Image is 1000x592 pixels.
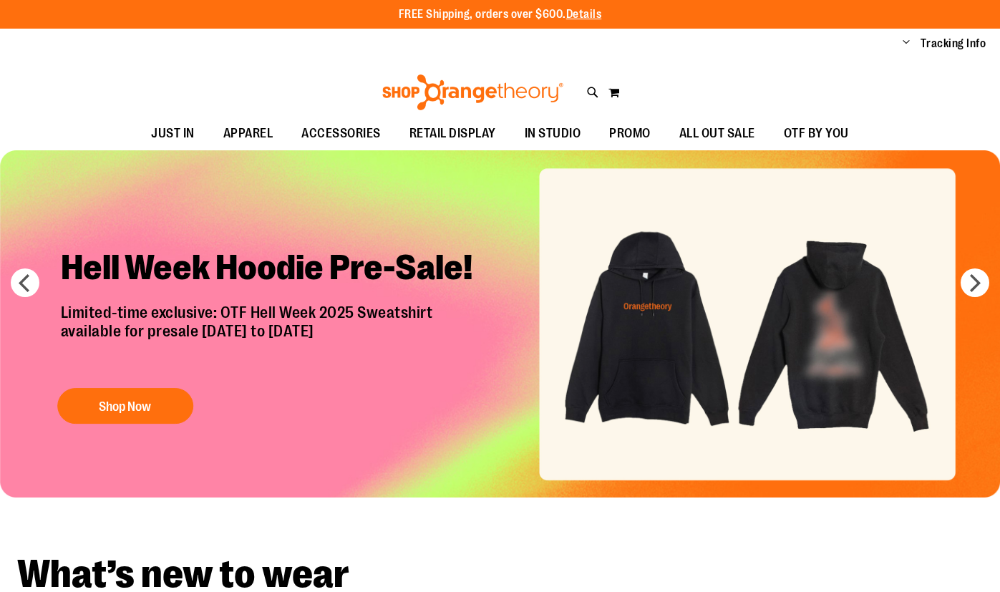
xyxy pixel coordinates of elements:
span: ALL OUT SALE [679,117,755,150]
img: Shop Orangetheory [380,74,565,110]
p: Limited-time exclusive: OTF Hell Week 2025 Sweatshirt available for presale [DATE] to [DATE] [50,304,497,374]
span: IN STUDIO [525,117,581,150]
span: PROMO [609,117,651,150]
a: Details [566,8,602,21]
p: FREE Shipping, orders over $600. [399,6,602,23]
button: Account menu [903,37,910,51]
span: OTF BY YOU [784,117,849,150]
a: Tracking Info [921,36,986,52]
span: RETAIL DISPLAY [409,117,496,150]
span: APPAREL [223,117,273,150]
span: ACCESSORIES [301,117,381,150]
span: JUST IN [151,117,195,150]
h2: Hell Week Hoodie Pre-Sale! [50,236,497,304]
button: Shop Now [57,388,193,424]
button: next [961,268,989,297]
button: prev [11,268,39,297]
